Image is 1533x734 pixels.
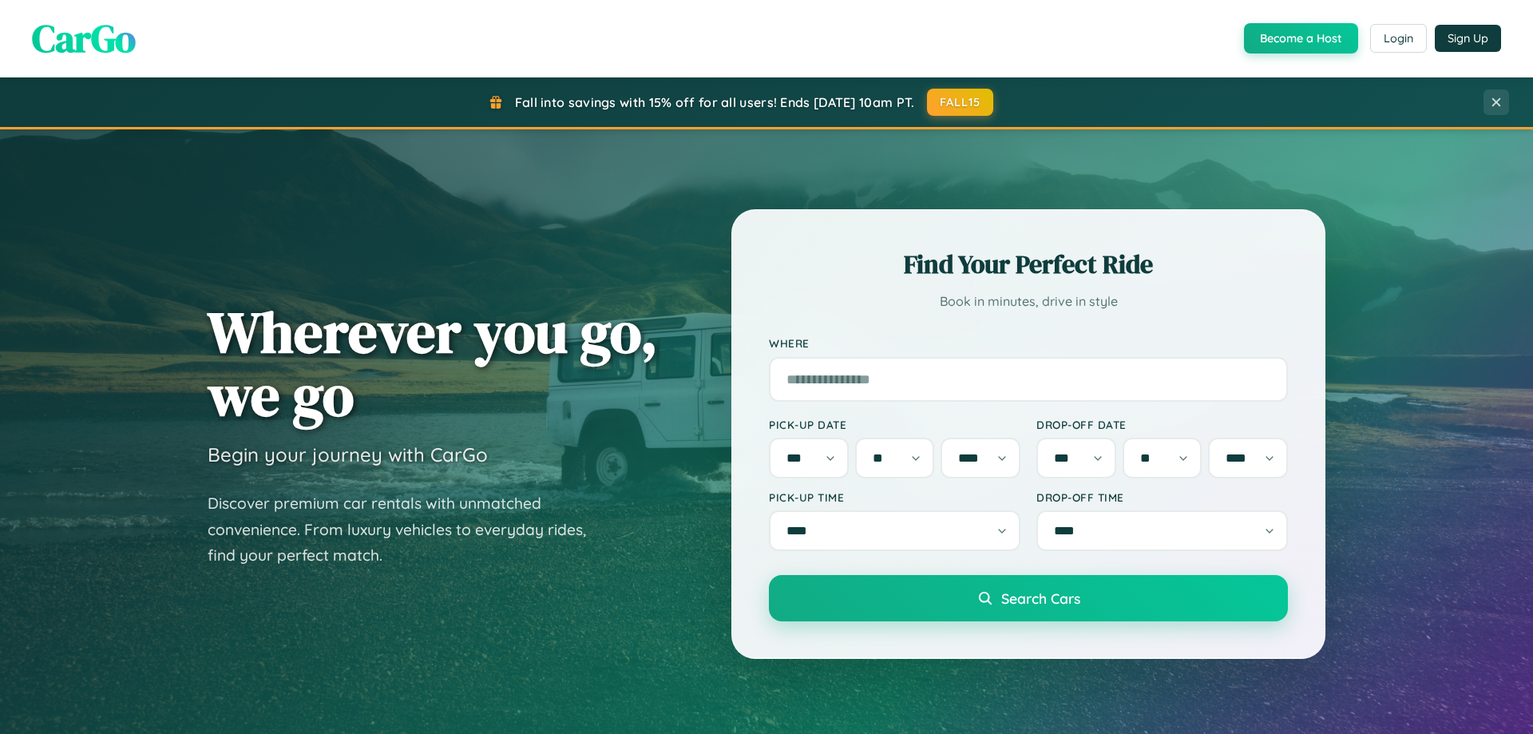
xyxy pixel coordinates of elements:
h1: Wherever you go, we go [208,300,658,427]
button: Search Cars [769,575,1288,621]
p: Discover premium car rentals with unmatched convenience. From luxury vehicles to everyday rides, ... [208,490,607,569]
button: Sign Up [1435,25,1501,52]
button: FALL15 [927,89,994,116]
button: Become a Host [1244,23,1358,54]
label: Pick-up Time [769,490,1020,504]
span: Fall into savings with 15% off for all users! Ends [DATE] 10am PT. [515,94,915,110]
p: Book in minutes, drive in style [769,290,1288,313]
label: Drop-off Time [1036,490,1288,504]
button: Login [1370,24,1427,53]
h3: Begin your journey with CarGo [208,442,488,466]
h2: Find Your Perfect Ride [769,247,1288,282]
label: Drop-off Date [1036,418,1288,431]
label: Where [769,337,1288,351]
span: Search Cars [1001,589,1080,607]
label: Pick-up Date [769,418,1020,431]
span: CarGo [32,12,136,65]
